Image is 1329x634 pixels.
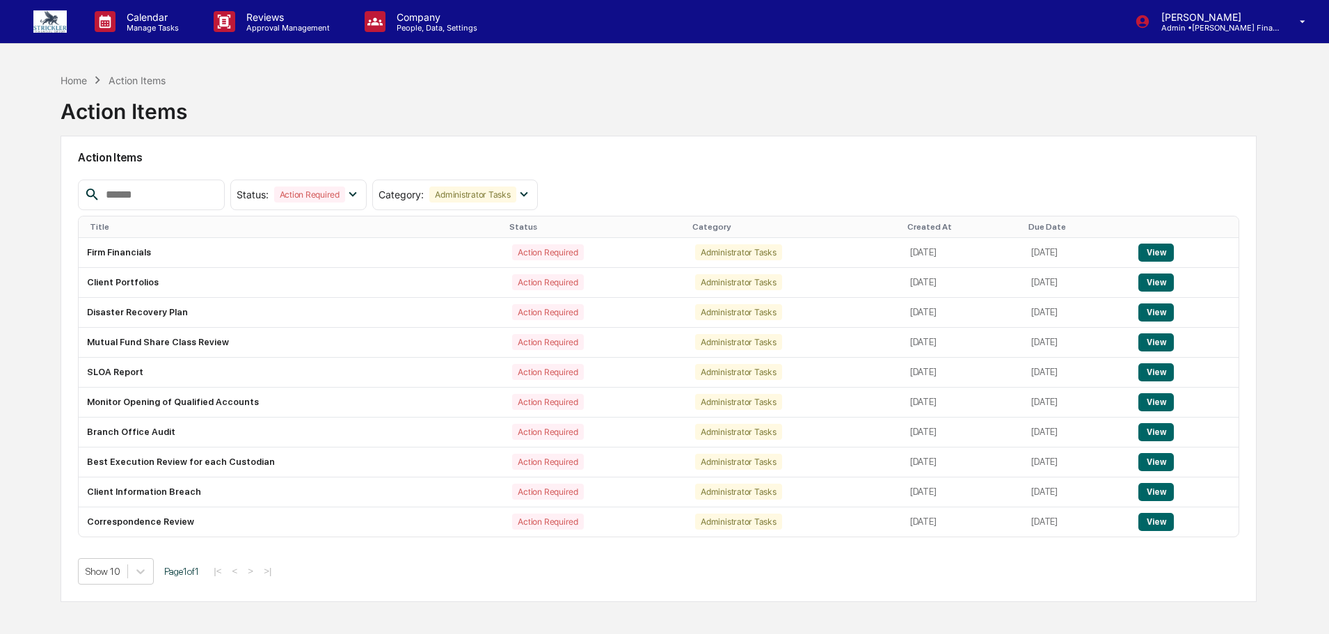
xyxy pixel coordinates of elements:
iframe: Open customer support [1284,588,1322,626]
div: Action Required [512,514,583,530]
button: |< [209,565,225,577]
td: [DATE] [902,238,1024,268]
div: Action Required [274,187,345,203]
div: Action Required [512,364,583,380]
a: View [1138,337,1174,347]
button: View [1138,363,1174,381]
div: Administrator Tasks [695,364,781,380]
button: View [1138,393,1174,411]
span: Status : [237,189,269,200]
a: View [1138,486,1174,497]
h2: Action Items [78,151,1239,164]
div: Action Items [109,74,166,86]
td: [DATE] [1023,298,1130,328]
p: Manage Tasks [116,23,186,33]
div: Administrator Tasks [695,244,781,260]
button: View [1138,303,1174,322]
button: View [1138,513,1174,531]
td: [DATE] [1023,477,1130,507]
button: >| [260,565,276,577]
p: Approval Management [235,23,337,33]
td: [DATE] [902,388,1024,418]
div: Action Required [512,424,583,440]
div: Action Items [61,88,187,124]
td: [DATE] [1023,418,1130,447]
td: Client Information Breach [79,477,504,507]
div: Administrator Tasks [695,274,781,290]
div: Administrator Tasks [695,424,781,440]
div: Administrator Tasks [429,187,516,203]
p: Reviews [235,11,337,23]
a: View [1138,367,1174,377]
a: View [1138,277,1174,287]
a: View [1138,427,1174,437]
p: People, Data, Settings [385,23,484,33]
td: Branch Office Audit [79,418,504,447]
td: Monitor Opening of Qualified Accounts [79,388,504,418]
td: [DATE] [1023,388,1130,418]
div: Action Required [512,454,583,470]
div: Action Required [512,484,583,500]
td: [DATE] [902,447,1024,477]
a: View [1138,397,1174,407]
button: View [1138,423,1174,441]
td: Mutual Fund Share Class Review [79,328,504,358]
td: Firm Financials [79,238,504,268]
button: > [244,565,257,577]
button: View [1138,453,1174,471]
td: [DATE] [902,477,1024,507]
div: Action Required [512,304,583,320]
button: View [1138,244,1174,262]
div: Action Required [512,244,583,260]
a: View [1138,516,1174,527]
button: View [1138,483,1174,501]
div: Action Required [512,394,583,410]
td: SLOA Report [79,358,504,388]
td: [DATE] [1023,268,1130,298]
div: Action Required [512,334,583,350]
span: Category : [379,189,424,200]
div: Administrator Tasks [695,304,781,320]
a: View [1138,457,1174,467]
a: View [1138,307,1174,317]
div: Administrator Tasks [695,514,781,530]
td: [DATE] [1023,328,1130,358]
td: Client Portfolios [79,268,504,298]
td: [DATE] [1023,238,1130,268]
td: [DATE] [902,298,1024,328]
td: [DATE] [1023,507,1130,537]
span: Page 1 of 1 [164,566,199,577]
div: Administrator Tasks [695,484,781,500]
div: Administrator Tasks [695,334,781,350]
p: Calendar [116,11,186,23]
p: Admin • [PERSON_NAME] Financial Group [1150,23,1280,33]
img: logo [33,10,67,33]
button: < [228,565,242,577]
div: Category [692,222,896,232]
div: Status [509,222,681,232]
div: Home [61,74,87,86]
td: Best Execution Review for each Custodian [79,447,504,477]
td: Correspondence Review [79,507,504,537]
div: Action Required [512,274,583,290]
button: View [1138,333,1174,351]
td: [DATE] [902,268,1024,298]
td: [DATE] [902,358,1024,388]
td: [DATE] [902,507,1024,537]
p: Company [385,11,484,23]
div: Title [90,222,498,232]
a: View [1138,247,1174,257]
td: [DATE] [902,328,1024,358]
div: Due Date [1028,222,1124,232]
div: Administrator Tasks [695,454,781,470]
div: Administrator Tasks [695,394,781,410]
td: [DATE] [1023,358,1130,388]
div: Created At [907,222,1018,232]
p: [PERSON_NAME] [1150,11,1280,23]
td: Disaster Recovery Plan [79,298,504,328]
td: [DATE] [1023,447,1130,477]
button: View [1138,274,1174,292]
td: [DATE] [902,418,1024,447]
